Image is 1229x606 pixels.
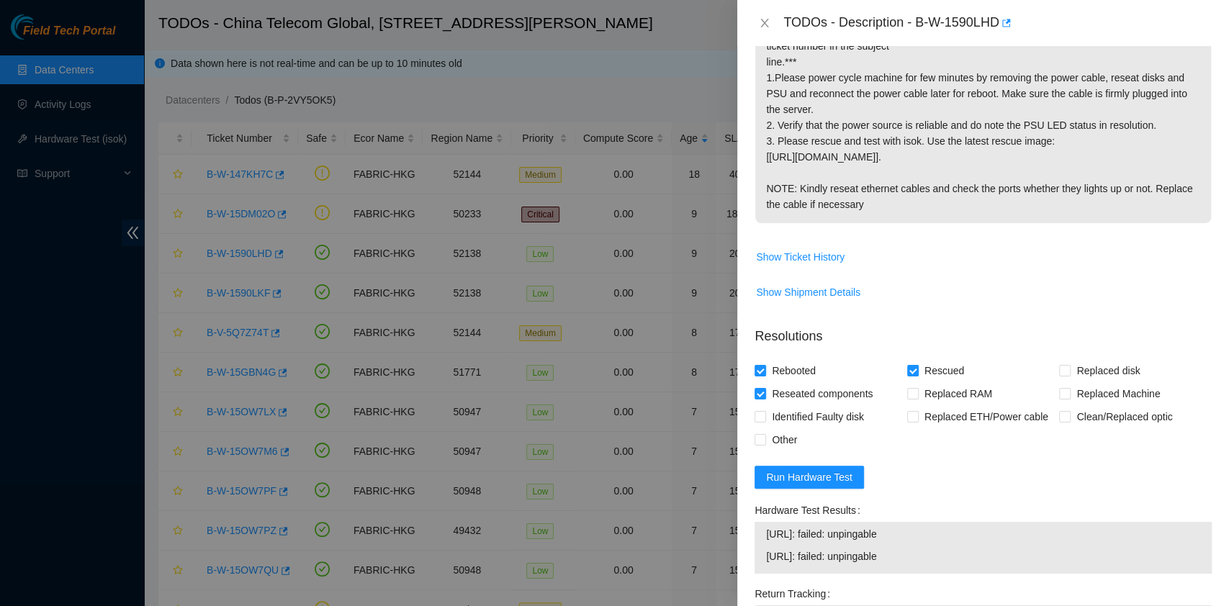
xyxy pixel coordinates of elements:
button: Run Hardware Test [755,466,864,489]
span: Replaced ETH/Power cable [919,405,1054,428]
span: close [759,17,770,29]
span: [URL]: failed: unpingable [766,526,1200,542]
span: Show Ticket History [756,249,845,265]
p: Resolutions [755,315,1212,346]
button: Show Shipment Details [755,281,861,304]
span: Clean/Replaced optic [1071,405,1178,428]
span: Identified Faulty disk [766,405,870,428]
button: Show Ticket History [755,245,845,268]
span: Replaced Machine [1071,382,1166,405]
span: Rebooted [766,359,821,382]
span: Reseated components [766,382,878,405]
label: Hardware Test Results [755,499,865,522]
span: Rescued [919,359,970,382]
div: TODOs - Description - B-W-1590LHD [783,12,1212,35]
label: Return Tracking [755,582,836,605]
span: Replaced disk [1071,359,1145,382]
span: [URL]: failed: unpingable [766,548,1200,564]
span: Show Shipment Details [756,284,860,300]
span: Replaced RAM [919,382,998,405]
button: Close [755,17,775,30]
span: Other [766,428,803,451]
span: Run Hardware Test [766,469,852,485]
